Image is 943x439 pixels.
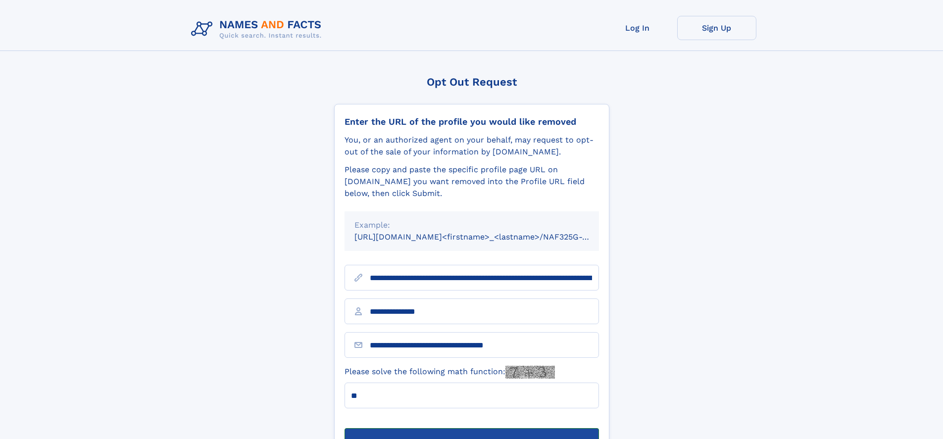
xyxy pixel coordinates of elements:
[345,116,599,127] div: Enter the URL of the profile you would like removed
[677,16,756,40] a: Sign Up
[598,16,677,40] a: Log In
[354,219,589,231] div: Example:
[345,134,599,158] div: You, or an authorized agent on your behalf, may request to opt-out of the sale of your informatio...
[334,76,609,88] div: Opt Out Request
[345,164,599,199] div: Please copy and paste the specific profile page URL on [DOMAIN_NAME] you want removed into the Pr...
[187,16,330,43] img: Logo Names and Facts
[354,232,618,242] small: [URL][DOMAIN_NAME]<firstname>_<lastname>/NAF325G-xxxxxxxx
[345,366,555,379] label: Please solve the following math function:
